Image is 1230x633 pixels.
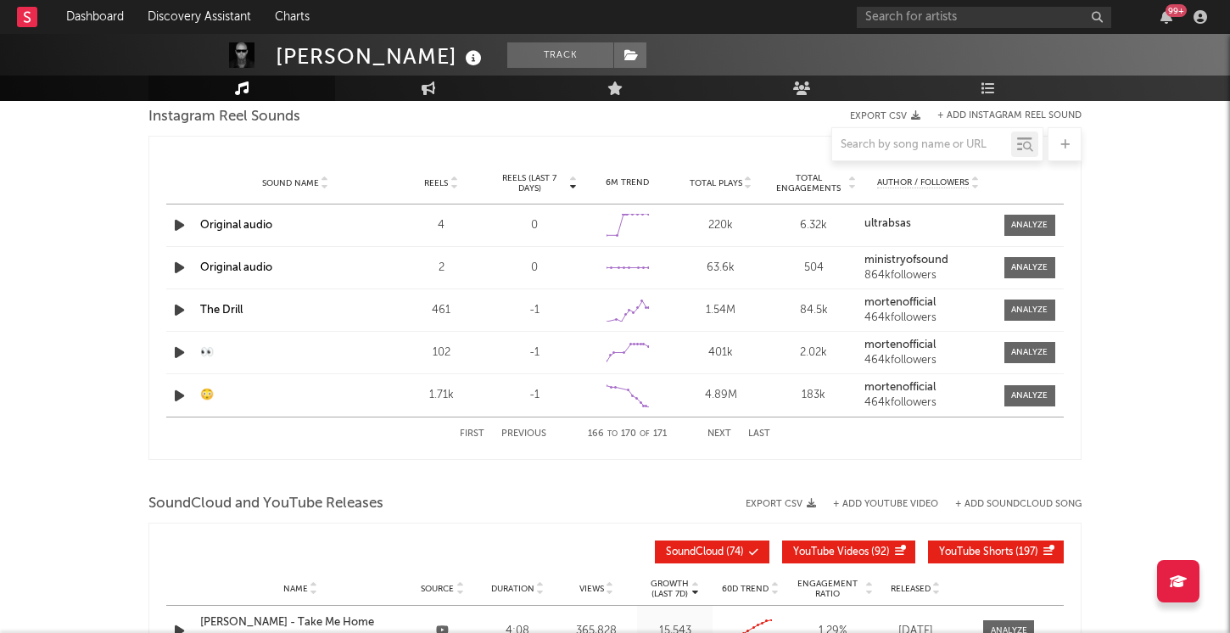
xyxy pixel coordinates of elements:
a: Original audio [200,220,272,231]
button: YouTube Shorts(197) [928,541,1064,563]
span: Author / Followers [877,177,969,188]
span: Name [283,584,308,594]
div: 461 [399,302,484,319]
span: Reels (last 7 days) [492,173,567,193]
button: Export CSV [746,499,816,509]
span: SoundCloud [666,547,724,557]
div: 0 [492,260,577,277]
button: SoundCloud(74) [655,541,769,563]
div: 464k followers [864,397,992,409]
div: 2.02k [772,345,857,361]
div: 166 170 171 [580,424,674,445]
div: -1 [492,387,577,404]
span: Total Plays [690,178,742,188]
strong: ultrabsas [864,218,911,229]
div: 0 [492,217,577,234]
button: Previous [501,429,546,439]
span: ( 92 ) [793,547,890,557]
div: 220k [679,217,763,234]
span: YouTube Shorts [939,547,1013,557]
button: + Add YouTube Video [833,500,938,509]
div: 4.89M [679,387,763,404]
div: [PERSON_NAME] [276,42,486,70]
a: Original audio [200,262,272,273]
a: The Drill [200,305,243,316]
strong: ministryofsound [864,255,948,266]
div: 1.71k [399,387,484,404]
div: 6M Trend [585,176,670,189]
button: Export CSV [850,111,920,121]
button: Last [748,429,770,439]
span: Released [891,584,931,594]
button: YouTube Videos(92) [782,541,915,563]
span: Views [579,584,604,594]
div: 102 [399,345,484,361]
input: Search for artists [857,7,1111,28]
div: 63.6k [679,260,763,277]
span: Source [421,584,454,594]
span: SoundCloud and YouTube Releases [148,494,383,514]
div: 2 [399,260,484,277]
span: to [607,430,618,438]
button: + Add SoundCloud Song [938,500,1082,509]
a: 😳 [200,389,214,401]
div: 464k followers [864,312,992,324]
span: Instagram Reel Sounds [148,107,300,127]
strong: mortenofficial [864,339,936,350]
a: mortenofficial [864,382,992,394]
button: + Add SoundCloud Song [955,500,1082,509]
span: Total Engagements [772,173,847,193]
div: -1 [492,345,577,361]
div: + Add YouTube Video [816,500,938,509]
div: 1.54M [679,302,763,319]
div: 4 [399,217,484,234]
span: Engagement Ratio [792,579,863,599]
p: (Last 7d) [651,589,689,599]
span: Reels [424,178,448,188]
p: Growth [651,579,689,589]
div: 99 + [1166,4,1187,17]
span: YouTube Videos [793,547,869,557]
div: 183k [772,387,857,404]
span: Duration [491,584,534,594]
a: mortenofficial [864,297,992,309]
a: mortenofficial [864,339,992,351]
div: + Add Instagram Reel Sound [920,111,1082,120]
span: Sound Name [262,178,319,188]
div: 464k followers [864,355,992,367]
div: 6.32k [772,217,857,234]
a: 👀 [200,347,214,358]
button: First [460,429,484,439]
button: 99+ [1160,10,1172,24]
div: -1 [492,302,577,319]
a: ultrabsas [864,218,992,230]
input: Search by song name or URL [832,138,1011,152]
span: of [640,430,650,438]
button: Next [707,429,731,439]
div: 84.5k [772,302,857,319]
strong: mortenofficial [864,382,936,393]
div: 401k [679,345,763,361]
strong: mortenofficial [864,297,936,308]
a: ministryofsound [864,255,992,266]
div: 864k followers [864,270,992,282]
span: 60D Trend [722,584,769,594]
span: ( 197 ) [939,547,1038,557]
div: 504 [772,260,857,277]
button: + Add Instagram Reel Sound [937,111,1082,120]
span: ( 74 ) [666,547,744,557]
button: Track [507,42,613,68]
